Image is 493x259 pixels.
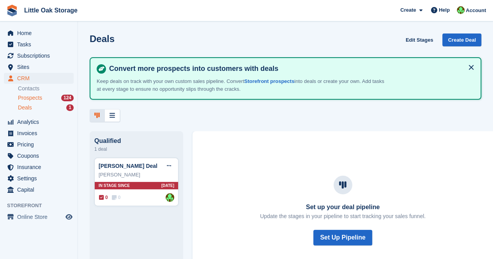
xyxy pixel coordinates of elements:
[94,144,178,154] div: 1 deal
[466,7,486,14] span: Account
[21,4,81,17] a: Little Oak Storage
[313,230,372,245] button: Set Up Pipeline
[161,183,174,189] span: [DATE]
[4,39,74,50] a: menu
[4,73,74,84] a: menu
[4,162,74,173] a: menu
[99,194,108,201] span: 0
[442,33,481,46] a: Create Deal
[4,211,74,222] a: menu
[4,128,74,139] a: menu
[66,104,74,111] div: 1
[99,163,157,169] a: [PERSON_NAME] Deal
[403,33,436,46] a: Edit Stages
[260,212,426,220] p: Update the stages in your pipeline to start tracking your sales funnel.
[457,6,465,14] img: Michael Aujla
[17,73,64,84] span: CRM
[17,173,64,184] span: Settings
[112,194,121,201] span: 0
[18,104,74,112] a: Deals 1
[244,78,295,84] a: Storefront prospects
[17,62,64,72] span: Sites
[97,78,389,93] p: Keep deals on track with your own custom sales pipeline. Convert into deals or create your own. A...
[17,116,64,127] span: Analytics
[106,64,474,73] h4: Convert more prospects into customers with deals
[17,211,64,222] span: Online Store
[4,116,74,127] a: menu
[17,128,64,139] span: Invoices
[99,183,130,189] span: In stage since
[90,33,115,44] h1: Deals
[17,28,64,39] span: Home
[4,50,74,61] a: menu
[18,104,32,111] span: Deals
[400,6,416,14] span: Create
[18,94,74,102] a: Prospects 124
[260,204,426,211] h3: Set up your deal pipeline
[94,137,178,144] div: Qualified
[18,85,74,92] a: Contacts
[4,62,74,72] a: menu
[439,6,450,14] span: Help
[99,171,174,179] div: [PERSON_NAME]
[17,50,64,61] span: Subscriptions
[7,202,78,210] span: Storefront
[18,94,42,102] span: Prospects
[4,28,74,39] a: menu
[166,193,174,202] img: Michael Aujla
[17,150,64,161] span: Coupons
[4,173,74,184] a: menu
[64,212,74,222] a: Preview store
[4,139,74,150] a: menu
[17,162,64,173] span: Insurance
[4,150,74,161] a: menu
[4,184,74,195] a: menu
[61,95,74,101] div: 124
[6,5,18,16] img: stora-icon-8386f47178a22dfd0bd8f6a31ec36ba5ce8667c1dd55bd0f319d3a0aa187defe.svg
[17,39,64,50] span: Tasks
[17,139,64,150] span: Pricing
[17,184,64,195] span: Capital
